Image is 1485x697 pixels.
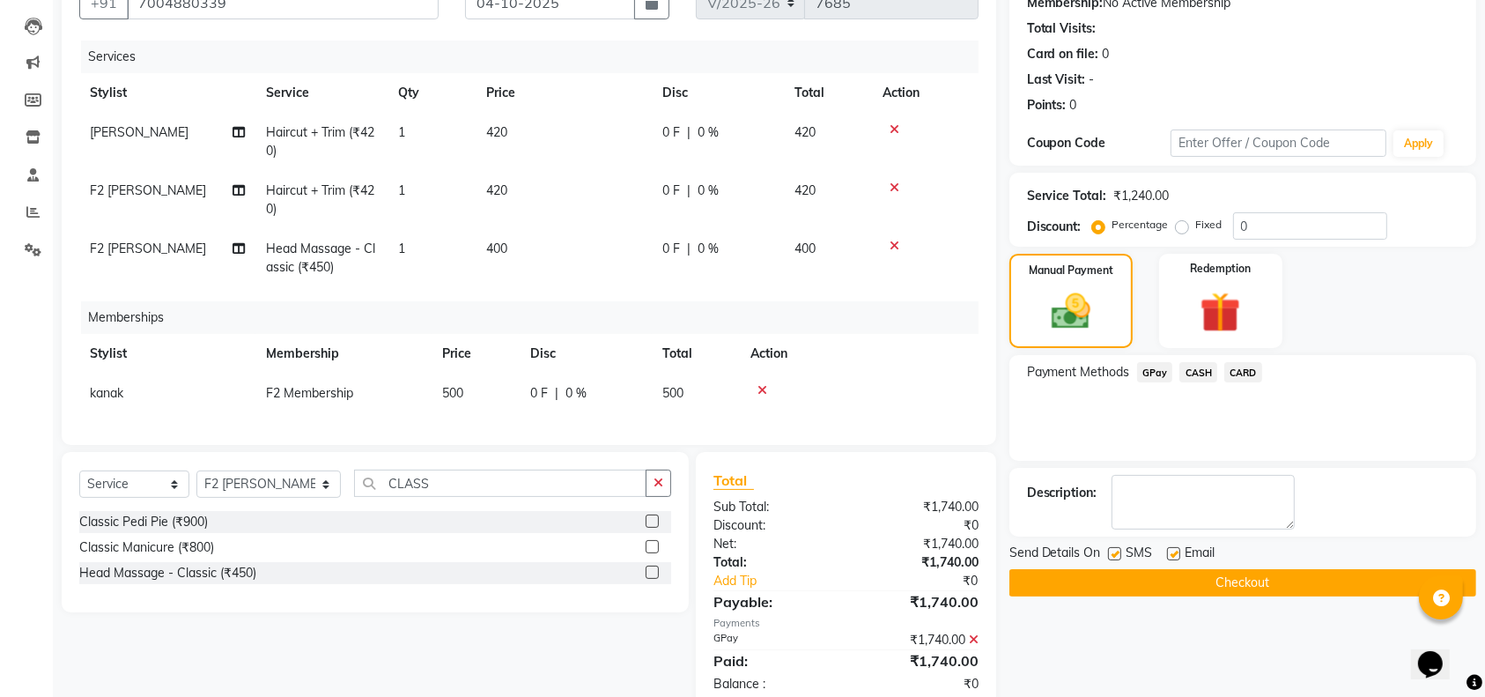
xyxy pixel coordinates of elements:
span: 0 % [698,182,719,200]
span: F2 [PERSON_NAME] [90,241,206,256]
span: 1 [398,124,405,140]
th: Service [255,73,388,113]
th: Total [652,334,740,374]
span: 0 % [698,123,719,142]
span: 1 [398,241,405,256]
div: Points: [1027,96,1067,115]
span: CASH [1179,362,1217,382]
th: Total [784,73,872,113]
div: Sub Total: [700,498,846,516]
span: Haircut + Trim (₹420) [266,124,374,159]
span: | [555,384,558,403]
div: Memberships [81,301,992,334]
span: 400 [486,241,507,256]
span: | [687,123,691,142]
span: 420 [794,182,816,198]
div: ₹1,740.00 [846,553,991,572]
div: Balance : [700,675,846,693]
span: [PERSON_NAME] [90,124,188,140]
div: Discount: [700,516,846,535]
label: Fixed [1196,217,1223,233]
span: Email [1186,544,1215,566]
label: Redemption [1190,261,1251,277]
th: Membership [255,334,432,374]
div: Coupon Code [1027,134,1171,152]
span: 0 % [698,240,719,258]
span: Total [713,471,754,490]
label: Manual Payment [1029,263,1113,278]
span: F2 [PERSON_NAME] [90,182,206,198]
span: SMS [1127,544,1153,566]
span: kanak [90,385,123,401]
span: 400 [794,241,816,256]
span: | [687,240,691,258]
button: Checkout [1009,569,1476,597]
span: 420 [486,182,507,198]
div: ₹0 [870,572,992,590]
span: | [687,182,691,200]
span: 0 F [530,384,548,403]
div: GPay [700,631,846,649]
th: Qty [388,73,476,113]
div: Payments [713,616,979,631]
div: Classic Pedi Pie (₹900) [79,513,208,531]
span: CARD [1224,362,1262,382]
th: Price [476,73,652,113]
div: Net: [700,535,846,553]
span: 0 F [662,182,680,200]
span: F2 Membership [266,385,353,401]
div: Payable: [700,591,846,612]
div: Discount: [1027,218,1082,236]
div: Last Visit: [1027,70,1086,89]
th: Disc [652,73,784,113]
input: Search or Scan [354,470,646,497]
span: Haircut + Trim (₹420) [266,182,374,217]
span: Send Details On [1009,544,1101,566]
div: Total Visits: [1027,19,1097,38]
div: Description: [1027,484,1097,502]
div: Services [81,41,992,73]
span: 420 [486,124,507,140]
div: ₹1,740.00 [846,650,991,671]
th: Price [432,334,520,374]
th: Disc [520,334,652,374]
div: ₹1,740.00 [846,631,991,649]
div: Total: [700,553,846,572]
div: Classic Manicure (₹800) [79,538,214,557]
th: Stylist [79,73,255,113]
label: Percentage [1112,217,1169,233]
div: ₹0 [846,675,991,693]
div: Card on file: [1027,45,1099,63]
div: ₹1,740.00 [846,498,991,516]
img: _cash.svg [1039,289,1103,334]
span: 0 F [662,240,680,258]
div: Service Total: [1027,187,1107,205]
div: ₹0 [846,516,991,535]
span: 500 [442,385,463,401]
button: Apply [1393,130,1444,157]
div: - [1090,70,1095,89]
div: 0 [1103,45,1110,63]
span: 0 F [662,123,680,142]
span: 420 [794,124,816,140]
th: Stylist [79,334,255,374]
div: ₹1,740.00 [846,535,991,553]
div: Paid: [700,650,846,671]
span: Head Massage - Classic (₹450) [266,241,375,275]
input: Enter Offer / Coupon Code [1171,130,1386,157]
th: Action [740,334,979,374]
span: 0 % [565,384,587,403]
a: Add Tip [700,572,870,590]
div: 0 [1070,96,1077,115]
span: 500 [662,385,683,401]
span: Payment Methods [1027,363,1130,382]
div: ₹1,240.00 [1114,187,1170,205]
div: Head Massage - Classic (₹450) [79,564,256,582]
span: GPay [1137,362,1173,382]
th: Action [872,73,979,113]
span: 1 [398,182,405,198]
img: _gift.svg [1187,287,1253,337]
iframe: chat widget [1411,627,1467,679]
div: ₹1,740.00 [846,591,991,612]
